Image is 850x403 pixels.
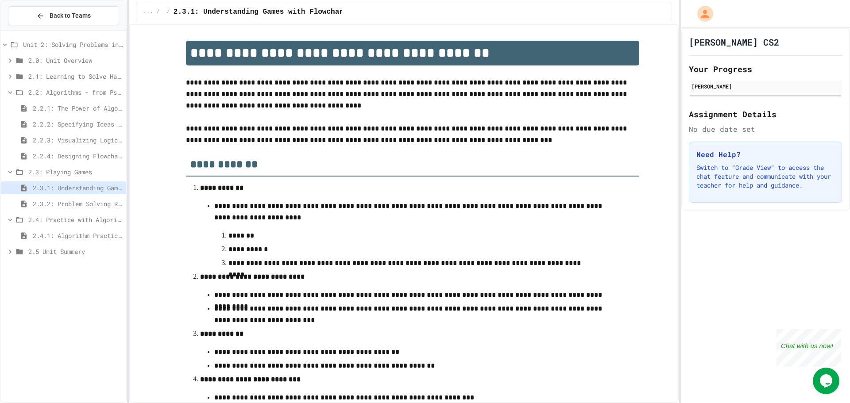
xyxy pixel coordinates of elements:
[156,8,159,15] span: /
[50,11,91,20] span: Back to Teams
[33,199,123,208] span: 2.3.2: Problem Solving Reflection
[28,215,123,224] span: 2.4: Practice with Algorithms
[33,119,123,129] span: 2.2.2: Specifying Ideas with Pseudocode
[143,8,153,15] span: ...
[33,151,123,161] span: 2.2.4: Designing Flowcharts
[28,88,123,97] span: 2.2: Algorithms - from Pseudocode to Flowcharts
[8,6,119,25] button: Back to Teams
[174,7,352,17] span: 2.3.1: Understanding Games with Flowcharts
[689,63,842,75] h2: Your Progress
[33,135,123,145] span: 2.2.3: Visualizing Logic with Flowcharts
[696,163,835,190] p: Switch to "Grade View" to access the chat feature and communicate with your teacher for help and ...
[33,231,123,240] span: 2.4.1: Algorithm Practice Exercises
[28,56,123,65] span: 2.0: Unit Overview
[689,108,842,120] h2: Assignment Details
[692,82,839,90] div: [PERSON_NAME]
[33,183,123,192] span: 2.3.1: Understanding Games with Flowcharts
[696,149,835,160] h3: Need Help?
[688,4,715,24] div: My Account
[33,104,123,113] span: 2.2.1: The Power of Algorithms
[28,72,123,81] span: 2.1: Learning to Solve Hard Problems
[23,40,123,49] span: Unit 2: Solving Problems in Computer Science
[28,167,123,177] span: 2.3: Playing Games
[813,368,841,394] iframe: chat widget
[28,247,123,256] span: 2.5 Unit Summary
[777,329,841,367] iframe: chat widget
[167,8,170,15] span: /
[689,124,842,134] div: No due date set
[689,36,779,48] h1: [PERSON_NAME] CS2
